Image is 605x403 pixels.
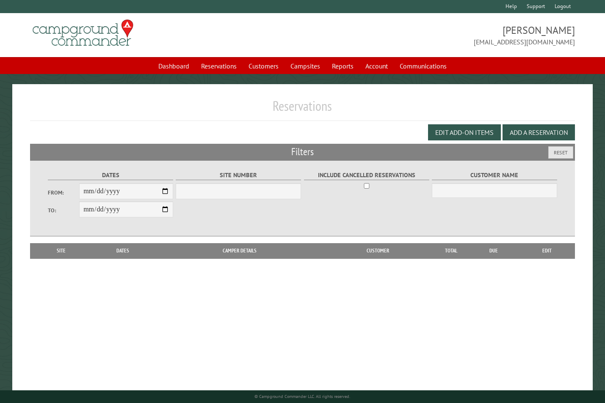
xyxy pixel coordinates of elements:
[303,23,575,47] span: [PERSON_NAME] [EMAIL_ADDRESS][DOMAIN_NAME]
[48,170,173,180] label: Dates
[48,189,79,197] label: From:
[503,124,575,140] button: Add a Reservation
[196,58,242,74] a: Reservations
[48,206,79,214] label: To:
[30,16,136,49] img: Campground Commander
[153,58,194,74] a: Dashboard
[327,58,359,74] a: Reports
[158,243,321,258] th: Camper Details
[321,243,434,258] th: Customer
[548,146,573,159] button: Reset
[30,98,575,121] h1: Reservations
[304,170,429,180] label: Include Cancelled Reservations
[30,144,575,160] h2: Filters
[254,394,350,399] small: © Campground Commander LLC. All rights reserved.
[519,243,575,258] th: Edit
[88,243,158,258] th: Dates
[468,243,519,258] th: Due
[243,58,284,74] a: Customers
[176,170,301,180] label: Site Number
[360,58,393,74] a: Account
[434,243,468,258] th: Total
[428,124,501,140] button: Edit Add-on Items
[432,170,557,180] label: Customer Name
[285,58,325,74] a: Campsites
[395,58,452,74] a: Communications
[34,243,88,258] th: Site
